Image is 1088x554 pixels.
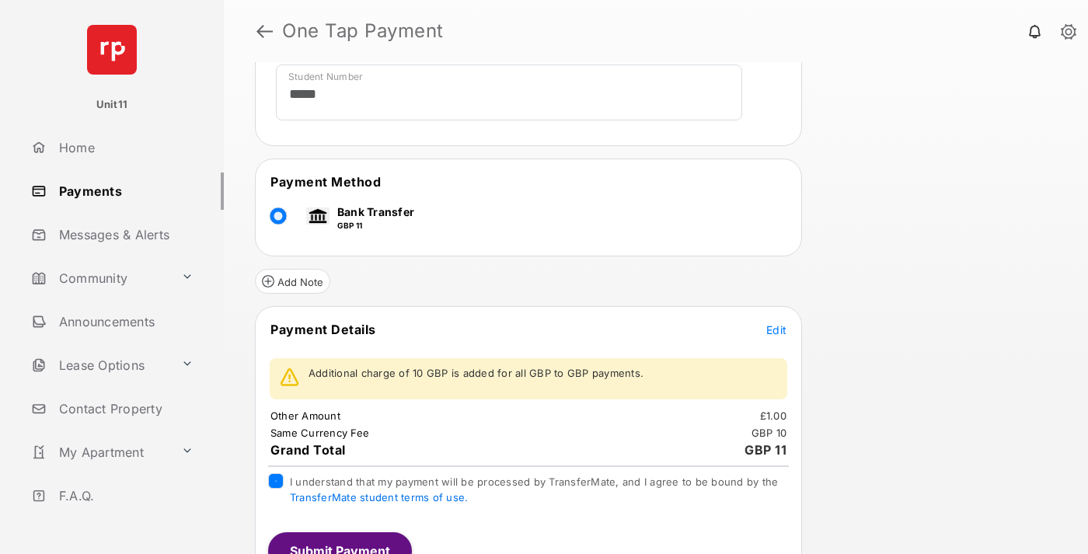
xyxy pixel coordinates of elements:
button: Add Note [255,269,330,294]
a: Lease Options [25,347,175,384]
a: My Apartment [25,434,175,471]
span: Payment Details [270,322,376,337]
td: Same Currency Fee [270,426,370,440]
span: Edit [766,323,786,336]
span: Payment Method [270,174,381,190]
td: £1.00 [759,409,787,423]
p: Unit11 [96,97,128,113]
a: Community [25,260,175,297]
a: TransferMate student terms of use. [290,491,468,503]
img: bank.png [306,207,330,225]
span: GBP 11 [745,442,786,458]
a: Messages & Alerts [25,216,224,253]
a: Payments [25,172,224,210]
td: Other Amount [270,409,341,423]
p: Additional charge of 10 GBP is added for all GBP to GBP payments. [309,366,643,382]
strong: One Tap Payment [282,22,444,40]
a: Home [25,129,224,166]
p: Bank Transfer [337,204,414,220]
span: I understand that my payment will be processed by TransferMate, and I agree to be bound by the [290,476,778,503]
p: GBP 11 [337,220,414,232]
a: Contact Property [25,390,224,427]
a: F.A.Q. [25,477,224,514]
a: Announcements [25,303,224,340]
span: Grand Total [270,442,346,458]
img: svg+xml;base64,PHN2ZyB4bWxucz0iaHR0cDovL3d3dy53My5vcmcvMjAwMC9zdmciIHdpZHRoPSI2NCIgaGVpZ2h0PSI2NC... [87,25,137,75]
button: Edit [766,322,786,337]
td: GBP 10 [751,426,788,440]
